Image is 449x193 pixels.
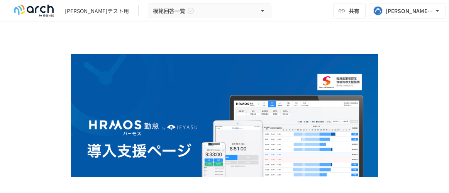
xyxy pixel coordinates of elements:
img: logo-default@2x-9cf2c760.svg [9,5,59,17]
button: 共有 [333,3,366,18]
div: [PERSON_NAME][EMAIL_ADDRESS][DOMAIN_NAME] [386,6,434,16]
button: 模範回答一覧 [148,3,271,18]
div: [PERSON_NAME]テスト用 [65,7,129,15]
span: 共有 [349,7,359,15]
button: [PERSON_NAME][EMAIL_ADDRESS][DOMAIN_NAME] [369,3,446,18]
span: 模範回答一覧 [153,6,185,16]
